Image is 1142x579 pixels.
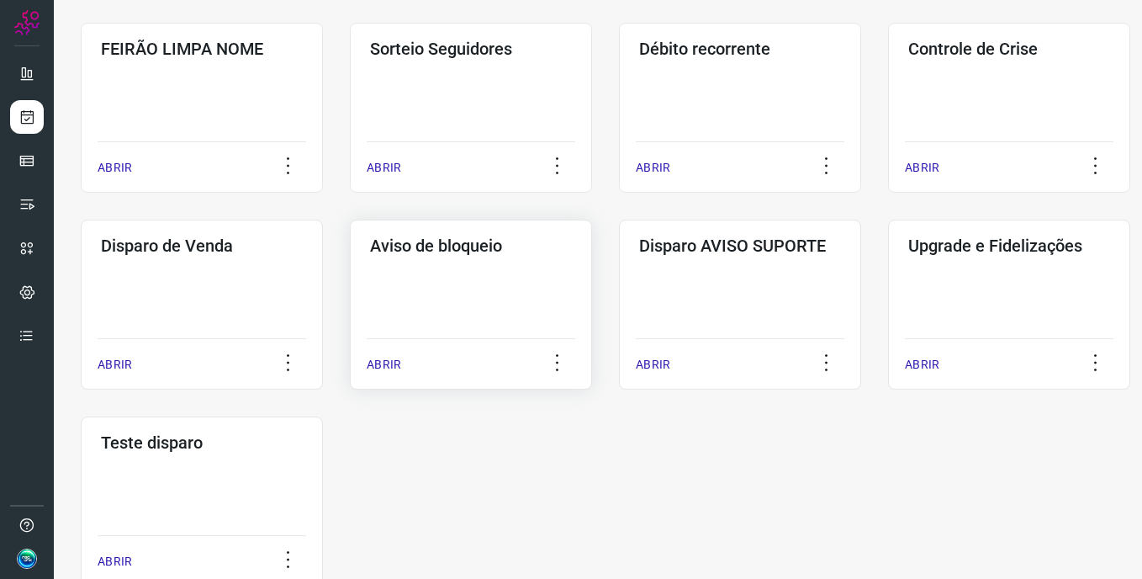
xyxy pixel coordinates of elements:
[101,433,303,453] h3: Teste disparo
[370,236,572,256] h3: Aviso de bloqueio
[101,39,303,59] h3: FEIRÃO LIMPA NOME
[905,159,939,177] p: ABRIR
[98,553,132,571] p: ABRIR
[639,236,841,256] h3: Disparo AVISO SUPORTE
[636,356,670,374] p: ABRIR
[367,356,401,374] p: ABRIR
[639,39,841,59] h3: Débito recorrente
[636,159,670,177] p: ABRIR
[98,159,132,177] p: ABRIR
[101,236,303,256] h3: Disparo de Venda
[370,39,572,59] h3: Sorteio Seguidores
[908,236,1110,256] h3: Upgrade e Fidelizações
[908,39,1110,59] h3: Controle de Crise
[17,549,37,569] img: 688dd65d34f4db4d93ce8256e11a8269.jpg
[14,10,40,35] img: Logo
[367,159,401,177] p: ABRIR
[905,356,939,374] p: ABRIR
[98,356,132,374] p: ABRIR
